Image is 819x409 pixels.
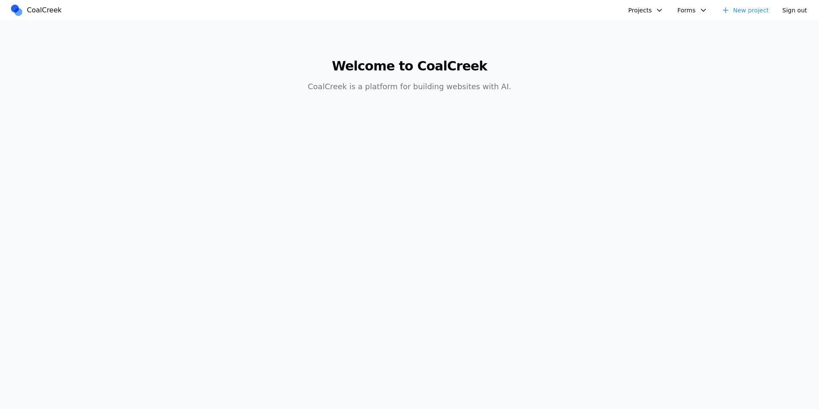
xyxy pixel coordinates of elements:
[246,81,573,93] p: CoalCreek is a platform for building websites with AI.
[246,58,573,74] h1: Welcome to CoalCreek
[623,3,669,17] button: Projects
[716,3,774,17] a: New project
[27,5,62,15] span: CoalCreek
[777,3,812,17] button: Sign out
[10,4,65,17] a: CoalCreek
[672,3,713,17] button: Forms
